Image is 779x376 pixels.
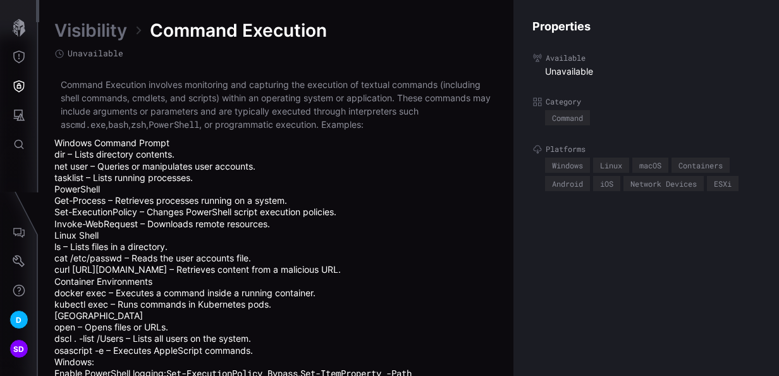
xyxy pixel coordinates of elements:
li: Linux Shell [54,230,498,276]
label: Category [532,97,760,107]
li: PowerShell [54,184,498,230]
li: Windows Command Prompt [54,137,498,184]
span: Command Execution [150,19,327,42]
div: iOS [600,180,613,187]
div: Containers [678,161,723,169]
li: Get-Process – Retrieves processes running on a system. [54,195,498,206]
code: cmd.exe [70,118,106,130]
div: ESXi [714,180,732,187]
code: bash [108,118,128,130]
li: Container Environments [54,276,498,311]
li: Invoke-WebRequest – Downloads remote resources. [54,218,498,230]
div: Network Devices [630,180,697,187]
label: Platforms [532,144,760,154]
span: D [16,313,21,327]
div: Linux [600,161,622,169]
button: D [1,305,37,334]
li: docker exec – Executes a command inside a running container. [54,287,498,299]
h4: Properties [532,19,760,34]
li: curl [URL][DOMAIN_NAME] – Retrieves content from a malicious URL. [54,264,498,275]
p: Command Execution involves monitoring and capturing the execution of textual commands (including ... [61,78,492,131]
li: osascript -e – Executes AppleScript commands. [54,345,498,356]
li: cat /etc/passwd – Reads the user accounts file. [54,253,498,264]
div: Unavailable [545,66,760,77]
code: PowerShell [149,118,199,130]
li: ls – Lists files in a directory. [54,241,498,253]
li: Set-ExecutionPolicy – Changes PowerShell script execution policies. [54,206,498,218]
a: Visibility [54,19,127,42]
li: tasklist – Lists running processes. [54,172,498,184]
li: open – Opens files or URLs. [54,322,498,333]
button: SD [1,334,37,363]
li: net user – Queries or manipulates user accounts. [54,161,498,172]
span: SD [13,342,25,356]
div: Command [552,114,583,122]
div: macOS [639,161,661,169]
label: Available [532,53,760,63]
span: Unavailable [68,48,123,59]
code: zsh [131,118,146,130]
div: Android [552,180,583,187]
li: kubectl exec – Runs commands in Kubernetes pods. [54,299,498,310]
li: [GEOGRAPHIC_DATA] [54,310,498,356]
li: dscl . -list /Users – Lists all users on the system. [54,333,498,344]
li: dir – Lists directory contents. [54,149,498,160]
div: Windows [552,161,583,169]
